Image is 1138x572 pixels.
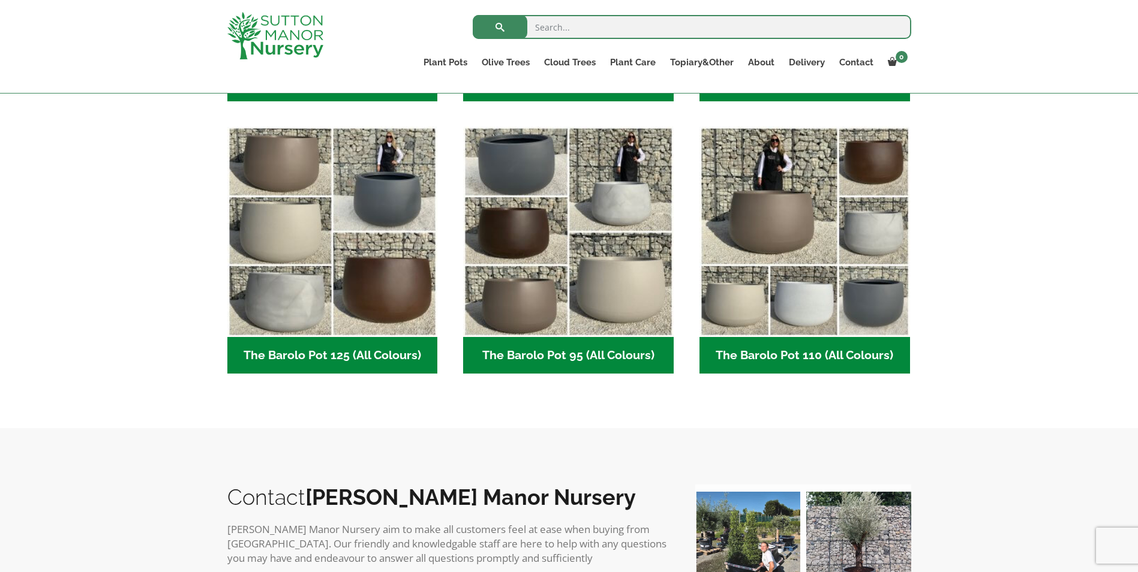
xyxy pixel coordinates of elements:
[663,54,741,71] a: Topiary&Other
[227,12,323,59] img: logo
[537,54,603,71] a: Cloud Trees
[227,127,438,337] img: The Barolo Pot 125 (All Colours)
[227,484,671,510] h2: Contact
[832,54,881,71] a: Contact
[896,51,908,63] span: 0
[699,337,910,374] h2: The Barolo Pot 110 (All Colours)
[475,54,537,71] a: Olive Trees
[463,127,674,337] img: The Barolo Pot 95 (All Colours)
[305,484,636,510] b: [PERSON_NAME] Manor Nursery
[463,127,674,374] a: Visit product category The Barolo Pot 95 (All Colours)
[463,337,674,374] h2: The Barolo Pot 95 (All Colours)
[603,54,663,71] a: Plant Care
[699,127,910,337] img: The Barolo Pot 110 (All Colours)
[741,54,782,71] a: About
[227,522,671,565] p: [PERSON_NAME] Manor Nursery aim to make all customers feel at ease when buying from [GEOGRAPHIC_D...
[227,337,438,374] h2: The Barolo Pot 125 (All Colours)
[881,54,911,71] a: 0
[473,15,911,39] input: Search...
[416,54,475,71] a: Plant Pots
[227,127,438,374] a: Visit product category The Barolo Pot 125 (All Colours)
[699,127,910,374] a: Visit product category The Barolo Pot 110 (All Colours)
[782,54,832,71] a: Delivery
